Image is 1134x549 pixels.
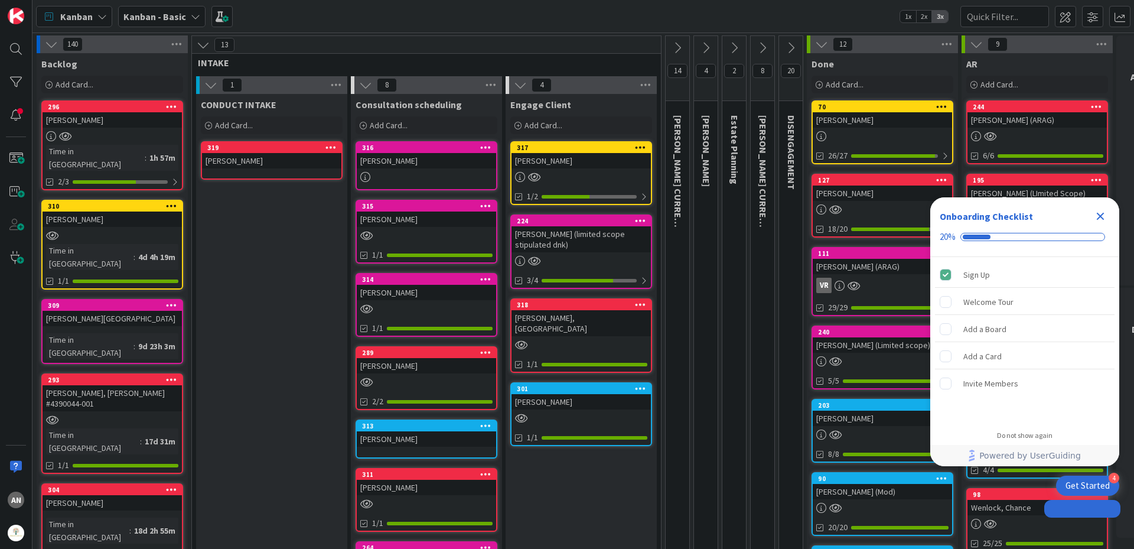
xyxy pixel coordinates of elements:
[983,150,994,162] span: 6/6
[43,300,182,326] div: 309[PERSON_NAME][GEOGRAPHIC_DATA]
[700,115,712,187] span: KRISTI PROBATE
[786,115,797,190] span: DISENGAGEMENT
[930,257,1119,423] div: Checklist items
[967,112,1107,128] div: [PERSON_NAME] (ARAG)
[201,99,276,111] span: CONDUCT INTAKE
[510,141,652,205] a: 317[PERSON_NAME]1/2
[813,400,952,426] div: 203[PERSON_NAME]
[930,197,1119,466] div: Checklist Container
[41,200,183,290] a: 310[PERSON_NAME]Time in [GEOGRAPHIC_DATA]:4d 4h 19m1/1
[356,99,462,111] span: Consultation scheduling
[140,435,142,448] span: :
[362,470,496,479] div: 311
[935,289,1115,315] div: Welcome Tour is incomplete.
[983,464,994,476] span: 4/4
[828,448,839,460] span: 8/8
[63,37,83,51] span: 140
[812,247,953,316] a: 111[PERSON_NAME] (ARAG)VR29/29
[812,174,953,238] a: 127[PERSON_NAME]18/20
[43,102,182,112] div: 296
[207,144,341,152] div: 319
[757,115,769,269] span: VICTOR CURRENT CLIENTS
[967,175,1107,186] div: 195
[828,375,839,387] span: 5/5
[813,337,952,353] div: [PERSON_NAME] (Limited scope)
[43,311,182,326] div: [PERSON_NAME][GEOGRAPHIC_DATA]
[46,428,140,454] div: Time in [GEOGRAPHIC_DATA]
[146,151,178,164] div: 1h 57m
[517,144,651,152] div: 317
[1091,207,1110,226] div: Close Checklist
[372,517,383,529] span: 1/1
[667,64,687,78] span: 14
[357,421,496,431] div: 313
[813,248,952,274] div: 111[PERSON_NAME] (ARAG)
[1065,480,1110,492] div: Get Started
[816,278,832,293] div: VR
[362,422,496,430] div: 313
[357,142,496,168] div: 316[PERSON_NAME]
[41,299,183,364] a: 309[PERSON_NAME][GEOGRAPHIC_DATA]Time in [GEOGRAPHIC_DATA]:9d 23h 3m
[43,385,182,411] div: [PERSON_NAME], [PERSON_NAME] #4390044-001
[48,103,182,111] div: 296
[963,376,1018,391] div: Invite Members
[202,142,341,153] div: 319
[357,431,496,447] div: [PERSON_NAME]
[672,115,684,269] span: KRISTI CURRENT CLIENTS
[41,373,183,474] a: 293[PERSON_NAME], [PERSON_NAME] #4390044-001Time in [GEOGRAPHIC_DATA]:17d 31m1/1
[46,145,145,171] div: Time in [GEOGRAPHIC_DATA]
[812,326,953,389] a: 240[PERSON_NAME] (Limited scope)5/5
[818,249,952,258] div: 111
[357,347,496,358] div: 289
[813,186,952,201] div: [PERSON_NAME]
[356,346,497,410] a: 289[PERSON_NAME]2/2
[813,327,952,353] div: 240[PERSON_NAME] (Limited scope)
[813,112,952,128] div: [PERSON_NAME]
[362,202,496,210] div: 315
[966,58,977,70] span: AR
[357,142,496,153] div: 316
[511,153,651,168] div: [PERSON_NAME]
[517,217,651,225] div: 224
[973,176,1107,184] div: 195
[940,209,1033,223] div: Onboarding Checklist
[372,322,383,334] span: 1/1
[966,100,1108,164] a: 244[PERSON_NAME] (ARAG)6/6
[935,262,1115,288] div: Sign Up is complete.
[356,273,497,337] a: 314[PERSON_NAME]1/1
[813,411,952,426] div: [PERSON_NAME]
[48,376,182,384] div: 293
[812,58,834,70] span: Done
[813,278,952,293] div: VR
[979,449,1081,463] span: Powered by UserGuiding
[818,328,952,336] div: 240
[967,186,1107,201] div: [PERSON_NAME] (LImited Scope)
[532,78,552,92] span: 4
[135,251,178,264] div: 4d 4h 19m
[813,248,952,259] div: 111
[511,216,651,226] div: 224
[524,120,562,131] span: Add Card...
[131,524,178,537] div: 18d 2h 55m
[813,175,952,201] div: 127[PERSON_NAME]
[812,472,953,536] a: 90[PERSON_NAME] (Mod)20/20
[357,347,496,373] div: 289[PERSON_NAME]
[356,200,497,264] a: 315[PERSON_NAME]1/1
[215,120,253,131] span: Add Card...
[46,244,133,270] div: Time in [GEOGRAPHIC_DATA]
[527,358,538,371] span: 1/1
[357,212,496,227] div: [PERSON_NAME]
[145,151,146,164] span: :
[818,176,952,184] div: 127
[43,485,182,495] div: 304
[377,78,397,92] span: 8
[214,38,234,52] span: 13
[916,11,932,22] span: 2x
[967,489,1107,515] div: 98Wenlock, Chance
[997,431,1052,440] div: Do not show again
[833,37,853,51] span: 12
[973,103,1107,111] div: 244
[356,141,497,190] a: 316[PERSON_NAME]
[812,399,953,463] a: 203[PERSON_NAME]8/8
[356,420,497,459] a: 313[PERSON_NAME]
